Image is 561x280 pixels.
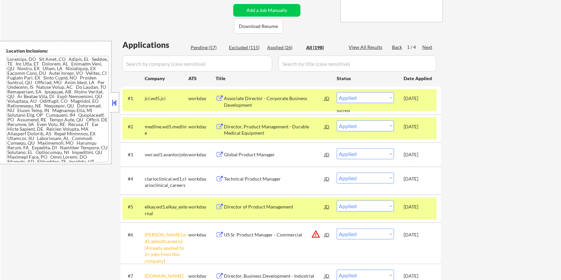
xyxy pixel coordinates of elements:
div: ATS [188,75,216,82]
div: workday [188,273,216,279]
div: View All Results [349,44,384,51]
div: workday [188,151,216,158]
div: Applied (26) [267,44,300,51]
div: workday [188,176,216,182]
div: [DATE] [404,95,433,102]
button: Download Resume [234,19,283,34]
div: #4 [128,176,139,182]
div: 1 / 4 [407,44,422,51]
div: Director, Business Development - Industrial [224,273,324,279]
div: [DATE] [404,231,433,238]
div: [DATE] [404,123,433,130]
div: Back [392,44,403,51]
div: #3 [128,151,139,158]
div: clarioclinical.wd1.clarioclinical_careers [145,176,188,189]
div: Excluded (115) [229,44,262,51]
div: workday [188,231,216,238]
div: Technical Product Manager [224,176,324,182]
div: Global Product Manager [224,151,324,158]
div: Location Inclusions: [6,48,109,54]
div: Title [216,75,330,82]
div: medline.wd5.medline [145,123,188,136]
div: Date Applied [404,75,433,82]
div: jci.wd5.jci [145,95,188,102]
div: elkay.wd1.elkay_external [145,204,188,216]
div: Applications [122,41,188,49]
div: #6 [128,231,139,238]
div: vwr.wd1.avantorjobs [145,151,188,158]
div: [PERSON_NAME].wd5.abbottcareers2 [Already applied to 2+ jobs from this company] [145,231,188,264]
div: success [337,108,363,114]
div: US Sr. Product Manager - Commercial [224,231,324,238]
div: JD [324,173,330,185]
button: warning_amber [311,229,320,239]
div: [DATE] [404,151,433,158]
div: #7 [128,273,139,279]
div: [DATE] [404,204,433,210]
div: Company [145,75,188,82]
div: workday [188,123,216,130]
div: [DATE] [404,176,433,182]
div: workday [188,95,216,102]
div: Director of Product Management [224,204,324,210]
div: #5 [128,204,139,210]
div: Next [422,44,433,51]
div: Associate Director - Corporate Business Development [224,95,324,108]
div: JD [324,201,330,212]
div: workday [188,204,216,210]
div: JD [324,228,330,240]
div: JD [324,148,330,160]
div: #1 [128,95,139,102]
div: Director, Product Management - Durable Medical Equipment [224,123,324,136]
button: Add a Job Manually [233,4,300,17]
div: Pending (57) [191,44,224,51]
div: Status [337,72,394,84]
div: All (198) [306,44,339,51]
input: Search by company (case sensitive) [122,56,272,71]
div: JD [324,92,330,104]
input: Search by title (case sensitive) [279,56,437,71]
div: JD [324,120,330,132]
div: [DATE] [404,273,433,279]
div: #2 [128,123,139,130]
